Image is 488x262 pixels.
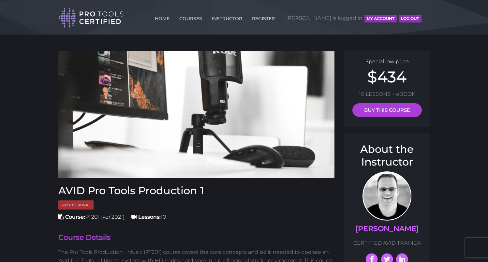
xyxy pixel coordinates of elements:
[58,184,335,197] h3: AVID Pro Tools Production 1
[153,12,171,22] a: HOME
[58,51,335,178] img: Editing Computer with Microphone
[210,12,244,22] a: INSTRUCTOR
[399,15,421,22] button: Log Out
[58,233,335,243] h4: Course Details
[59,7,124,28] img: Pro Tools Certified Logo
[365,58,409,65] span: Special low price
[58,200,94,210] span: Professional
[356,224,419,233] a: [PERSON_NAME]
[65,214,85,220] strong: Course:
[286,8,421,28] span: [PERSON_NAME] is logged in
[250,12,276,22] a: REGISTER
[138,214,161,220] strong: Lessons:
[131,214,166,220] span: 10
[351,239,423,247] p: CERTIFIED AVID TRAINER
[364,15,397,22] button: MY ACCOUNT
[178,12,204,22] a: COURSES
[351,69,423,85] h2: $434
[362,171,411,221] img: Prof. Scott
[351,90,423,98] p: 10 LESSONS + eBOOK
[352,103,422,117] a: BUY THIS COURSE
[351,143,423,168] h3: About the Instructor
[58,214,125,220] span: PT201 (ver.2021)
